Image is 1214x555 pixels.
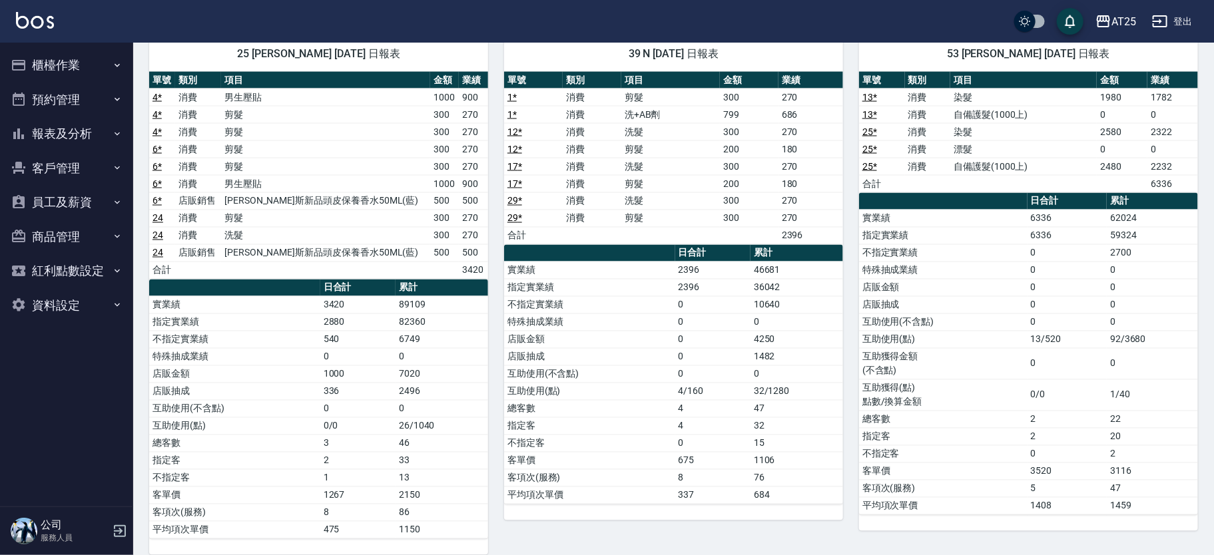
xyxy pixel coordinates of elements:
td: 消費 [563,158,621,175]
td: 46681 [751,262,843,279]
td: 剪髮 [621,175,720,192]
td: 0 [320,400,396,417]
td: 店販銷售 [175,244,221,262]
td: 洗髮 [621,158,720,175]
td: 1000 [430,175,459,192]
table: a dense table [504,72,843,245]
td: 0/0 [1028,379,1107,411]
td: 500 [459,192,488,210]
th: 單號 [504,72,563,89]
td: 互助獲得金額 (不含點) [859,348,1028,379]
td: 900 [459,175,488,192]
td: 337 [675,486,751,504]
td: 消費 [175,175,221,192]
td: 33 [396,452,488,469]
th: 項目 [621,72,720,89]
td: 店販金額 [504,331,675,348]
td: 指定實業績 [504,279,675,296]
td: 2 [320,452,396,469]
td: 4 [675,417,751,435]
td: 平均項次單價 [504,486,675,504]
td: 500 [430,244,459,262]
td: 店販抽成 [859,296,1028,313]
span: 53 [PERSON_NAME] [DATE] 日報表 [875,47,1182,61]
td: 540 [320,331,396,348]
td: 0 [675,313,751,331]
td: 男生壓貼 [221,89,430,106]
td: 20 [1107,428,1198,445]
td: 0 [396,348,488,365]
td: 1150 [396,521,488,538]
td: 15 [751,435,843,452]
td: 1 [320,469,396,486]
td: 客單價 [859,462,1028,480]
td: 消費 [905,89,951,106]
td: 消費 [175,210,221,227]
td: 消費 [175,89,221,106]
button: 紅利點數設定 [5,254,128,288]
td: 300 [430,227,459,244]
td: 92/3680 [1107,331,1198,348]
td: 10640 [751,296,843,313]
td: 76 [751,469,843,486]
td: 剪髮 [621,140,720,158]
td: 0 [1028,313,1107,331]
td: 剪髮 [221,158,430,175]
td: 0 [1028,296,1107,313]
td: 270 [778,123,843,140]
td: 270 [459,210,488,227]
td: 店販金額 [149,365,320,383]
td: 不指定實業績 [504,296,675,313]
td: 2496 [396,383,488,400]
td: 0 [1147,140,1198,158]
td: 1482 [751,348,843,365]
td: 0 [1107,279,1198,296]
td: 300 [430,210,459,227]
td: 消費 [563,175,621,192]
td: 1106 [751,452,843,469]
th: 累計 [1107,193,1198,210]
td: 2700 [1107,244,1198,262]
td: 6336 [1147,175,1198,192]
table: a dense table [149,279,488,539]
td: 6749 [396,331,488,348]
td: 500 [430,192,459,210]
td: 8 [675,469,751,486]
td: 59324 [1107,227,1198,244]
td: 不指定實業績 [149,331,320,348]
td: 消費 [905,123,951,140]
img: Person [11,518,37,544]
table: a dense table [859,72,1198,193]
td: 22 [1107,411,1198,428]
td: [PERSON_NAME]斯新品頭皮保養香水50ML(藍) [221,192,430,210]
td: 特殊抽成業績 [859,262,1028,279]
td: 消費 [905,106,951,123]
td: 實業績 [504,262,675,279]
td: 染髮 [950,89,1097,106]
td: 互助使用(點) [149,417,320,435]
a: 24 [152,213,163,224]
th: 業績 [778,72,843,89]
td: 675 [675,452,751,469]
td: 475 [320,521,396,538]
td: 消費 [563,106,621,123]
td: 300 [720,210,778,227]
td: 0 [1107,296,1198,313]
td: 剪髮 [621,89,720,106]
td: 合計 [504,227,563,244]
td: 1000 [320,365,396,383]
td: 剪髮 [221,140,430,158]
td: 500 [459,244,488,262]
td: 客單價 [149,486,320,504]
td: 32 [751,417,843,435]
td: 0 [675,348,751,365]
td: 0 [1107,262,1198,279]
th: 單號 [859,72,905,89]
td: 3420 [459,262,488,279]
td: 漂髮 [950,140,1097,158]
th: 項目 [221,72,430,89]
td: 0 [1107,348,1198,379]
td: 指定實業績 [859,227,1028,244]
td: 指定客 [859,428,1028,445]
td: 總客數 [149,435,320,452]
